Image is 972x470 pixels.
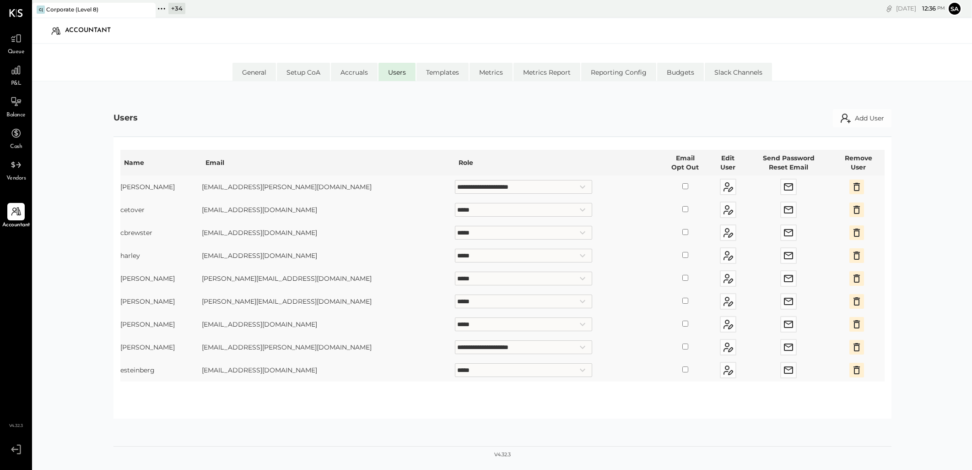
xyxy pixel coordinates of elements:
td: [PERSON_NAME][EMAIL_ADDRESS][DOMAIN_NAME] [202,267,455,290]
td: cetover [120,198,201,221]
li: Templates [416,63,469,81]
div: [DATE] [896,4,945,13]
th: Send Password Reset Email [745,150,832,175]
div: Accountant [65,23,120,38]
li: Setup CoA [277,63,330,81]
a: P&L [0,61,32,88]
li: Reporting Config [581,63,656,81]
th: Role [455,150,659,175]
td: [PERSON_NAME][EMAIL_ADDRESS][DOMAIN_NAME] [202,290,455,313]
span: P&L [11,80,22,88]
span: Balance [6,111,26,120]
td: [PERSON_NAME] [120,313,201,336]
a: Queue [0,30,32,56]
td: cbrewster [120,221,201,244]
button: Sa [947,1,962,16]
td: [EMAIL_ADDRESS][DOMAIN_NAME] [202,244,455,267]
a: Accountant [0,203,32,230]
span: Queue [8,48,25,56]
div: copy link [885,4,894,13]
div: + 34 [168,3,185,14]
td: [EMAIL_ADDRESS][PERSON_NAME][DOMAIN_NAME] [202,336,455,359]
div: Users [113,112,138,124]
td: [EMAIL_ADDRESS][DOMAIN_NAME] [202,359,455,382]
li: Budgets [657,63,704,81]
td: [PERSON_NAME] [120,336,201,359]
span: Accountant [2,221,30,230]
th: Edit User [711,150,745,175]
li: Users [378,63,416,81]
a: Balance [0,93,32,120]
th: Email [202,150,455,175]
span: Vendors [6,175,26,183]
td: [EMAIL_ADDRESS][DOMAIN_NAME] [202,198,455,221]
div: Corporate (Level 8) [46,5,98,13]
button: Add User [833,109,891,127]
td: esteinberg [120,359,201,382]
th: Name [120,150,201,175]
div: C( [37,5,45,14]
li: Accruals [331,63,378,81]
td: [EMAIL_ADDRESS][PERSON_NAME][DOMAIN_NAME] [202,175,455,198]
a: Cash [0,125,32,151]
li: Slack Channels [705,63,772,81]
td: [PERSON_NAME] [120,267,201,290]
td: [EMAIL_ADDRESS][DOMAIN_NAME] [202,313,455,336]
li: Metrics Report [513,63,580,81]
th: Email Opt Out [659,150,711,175]
td: [EMAIL_ADDRESS][DOMAIN_NAME] [202,221,455,244]
span: Cash [10,143,22,151]
td: [PERSON_NAME] [120,290,201,313]
td: harley [120,244,201,267]
td: [PERSON_NAME] [120,175,201,198]
a: Vendors [0,156,32,183]
li: General [232,63,276,81]
div: v 4.32.3 [494,451,511,459]
th: Remove User [832,150,884,175]
li: Metrics [470,63,513,81]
